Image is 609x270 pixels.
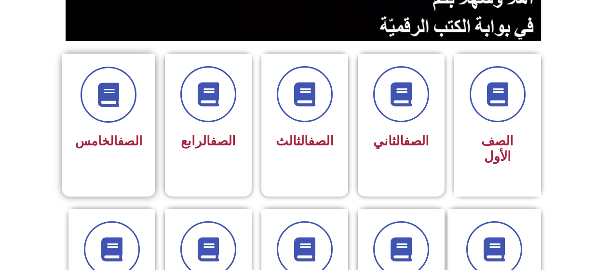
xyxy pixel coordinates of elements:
[481,133,514,164] span: الصف الأول
[308,133,334,149] a: الصف
[276,133,334,149] span: الثالث
[373,133,429,149] span: الثاني
[210,133,236,149] a: الصف
[75,134,142,148] span: الخامس
[404,133,429,149] a: الصف
[181,133,236,149] span: الرابع
[118,134,142,148] a: الصف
